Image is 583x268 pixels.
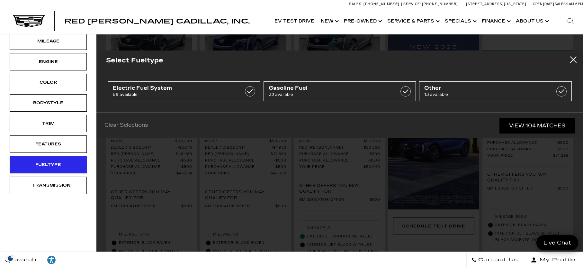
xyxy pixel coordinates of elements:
div: FeaturesFeatures [10,135,87,153]
div: FueltypeFueltype [10,156,87,173]
span: 32 available [269,91,390,98]
span: My Profile [537,255,576,264]
a: Clear Selections [104,122,148,130]
div: Transmission [32,182,64,189]
div: Explore your accessibility options [42,255,61,265]
div: Trim [32,120,64,127]
section: Click to Open Cookie Consent Modal [3,255,18,262]
a: View 104 Matches [499,118,575,134]
span: Gasoline Fuel [269,85,390,91]
div: Color [32,79,64,86]
button: Open user profile menu [523,252,583,268]
a: EV Test Drive [271,8,318,34]
span: Sales: [555,2,566,6]
span: 13 available [424,91,545,98]
div: ColorColor [10,74,87,91]
a: About Us [513,8,551,34]
a: Other13 available [419,81,572,101]
div: TrimTrim [10,115,87,132]
a: Service: [PHONE_NUMBER] [401,2,460,6]
span: [PHONE_NUMBER] [422,2,458,6]
span: 59 available [113,91,234,98]
div: BodystyleBodystyle [10,94,87,112]
span: Electric Fuel System [113,85,234,91]
img: Cadillac Dark Logo with Cadillac White Text [13,15,45,27]
h2: Select Fueltype [106,55,163,66]
div: EngineEngine [10,53,87,70]
div: Mileage [32,38,64,45]
a: Finance [479,8,513,34]
div: Engine [32,58,64,65]
a: Pre-Owned [341,8,384,34]
a: Specials [442,8,479,34]
a: New [318,8,341,34]
img: Opt-Out Icon [3,255,18,262]
button: close [564,51,583,70]
a: Contact Us [466,252,523,268]
a: [STREET_ADDRESS][US_STATE] [466,2,526,6]
a: Gasoline Fuel32 available [264,81,416,101]
span: Open [DATE] [533,2,554,6]
span: Sales: [349,2,363,6]
span: Contact Us [477,255,518,264]
span: Search [10,255,37,264]
div: Features [32,141,64,148]
span: 9 AM-6 PM [566,2,583,6]
span: [PHONE_NUMBER] [363,2,399,6]
a: Sales: [PHONE_NUMBER] [349,2,401,6]
div: TransmissionTransmission [10,177,87,194]
span: Live Chat [540,239,574,246]
a: Explore your accessibility options [42,252,61,268]
a: Service & Parts [384,8,442,34]
span: Other [424,85,545,91]
div: Fueltype [32,161,64,168]
span: Service: [403,2,421,6]
a: Live Chat [536,235,578,250]
a: Electric Fuel System59 available [108,81,260,101]
span: Red [PERSON_NAME] Cadillac, Inc. [64,17,250,25]
div: MileageMileage [10,32,87,50]
div: Bodystyle [32,99,64,106]
a: Red [PERSON_NAME] Cadillac, Inc. [64,18,250,24]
